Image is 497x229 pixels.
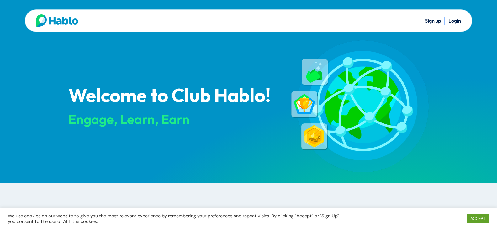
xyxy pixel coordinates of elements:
div: We use cookies on our website to give you the most relevant experience by remembering your prefer... [8,213,345,224]
a: ACCEPT [467,214,489,223]
img: Hablo logo main 2 [36,14,78,27]
a: Sign up [425,18,441,24]
div: Engage, Learn, Earn [68,112,280,127]
p: Welcome to Club Hablo! [68,86,280,107]
a: Login [448,18,461,24]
